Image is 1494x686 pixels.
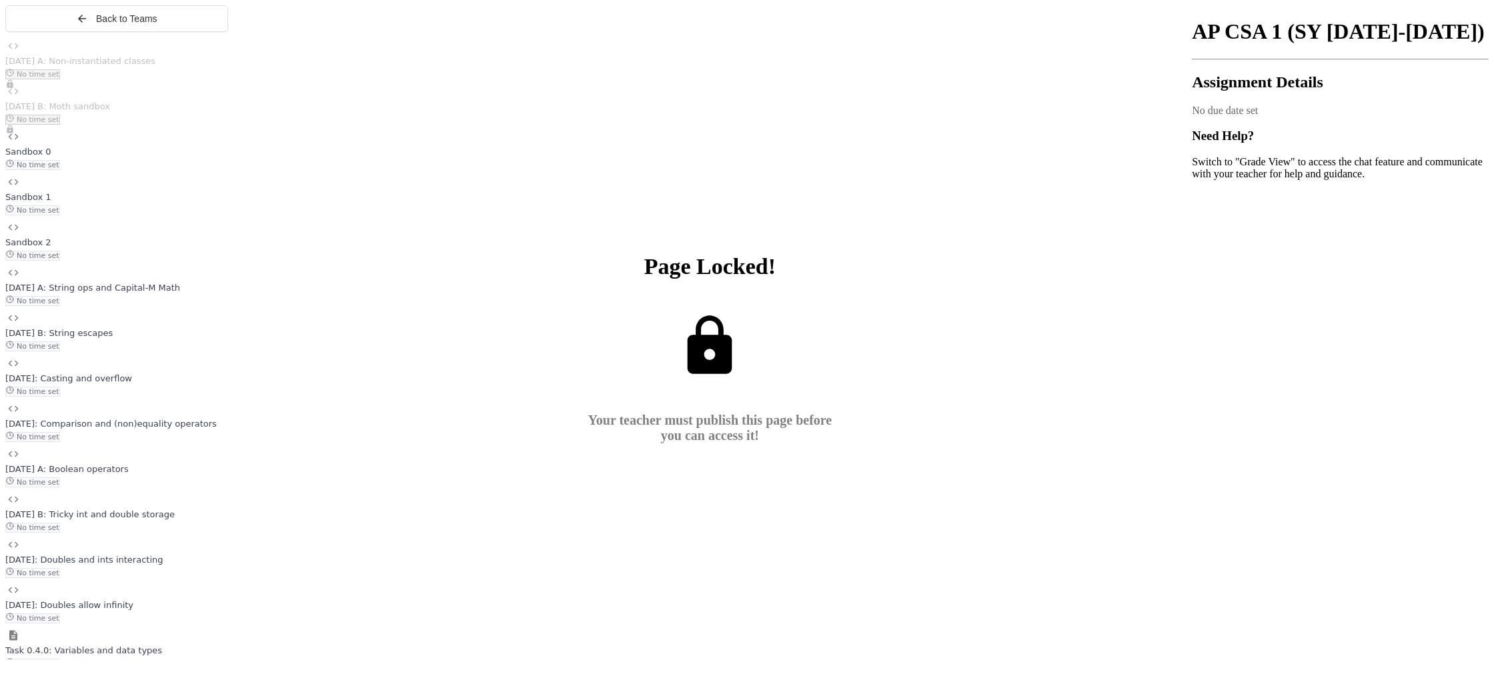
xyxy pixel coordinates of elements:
span: Back to Teams [96,13,157,24]
span: [DATE] B: Moth sandbox [5,101,110,111]
span: No time set [5,568,60,578]
span: No time set [5,160,60,170]
h1: AP CSA 1 (SY [DATE]-[DATE]) [1192,19,1489,44]
div: Unpublished [5,79,228,91]
span: [DATE] A: String ops and Capital-M Math [5,283,180,293]
span: Sandbox 0 [5,147,51,157]
span: [DATE]: Comparison and (non)equality operators [5,419,217,429]
span: No time set [5,613,60,623]
span: No time set [5,523,60,533]
span: No time set [5,432,60,442]
span: No time set [5,115,60,125]
span: No time set [5,205,60,215]
div: Page Locked! [644,254,776,279]
span: [DATE] A: Boolean operators [5,464,129,474]
h3: Need Help? [1192,129,1489,143]
span: No time set [5,659,60,669]
div: No due date set [1192,105,1489,117]
span: Sandbox 1 [5,192,51,202]
h2: Assignment Details [1192,73,1489,91]
div: Your teacher must publish this page before you can access it! [576,413,843,443]
span: No time set [5,296,60,306]
p: Switch to "Grade View" to access the chat feature and communicate with your teacher for help and ... [1192,156,1489,180]
span: No time set [5,387,60,397]
span: [DATE] B: Tricky int and double storage [5,509,175,519]
span: Task 0.4.0: Variables and data types [5,645,162,655]
div: Unpublished [5,125,228,137]
span: [DATE]: Doubles allow infinity [5,600,133,610]
span: [DATE] B: String escapes [5,328,113,338]
span: No time set [5,251,60,261]
span: [DATE] A: Non-instantiated classes [5,56,155,66]
span: No time set [5,69,60,79]
span: No time set [5,341,60,351]
button: Back to Teams [5,5,228,32]
span: No time set [5,477,60,487]
span: Sandbox 2 [5,237,51,247]
span: [DATE]: Casting and overflow [5,373,132,383]
span: [DATE]: Doubles and ints interacting [5,555,163,565]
